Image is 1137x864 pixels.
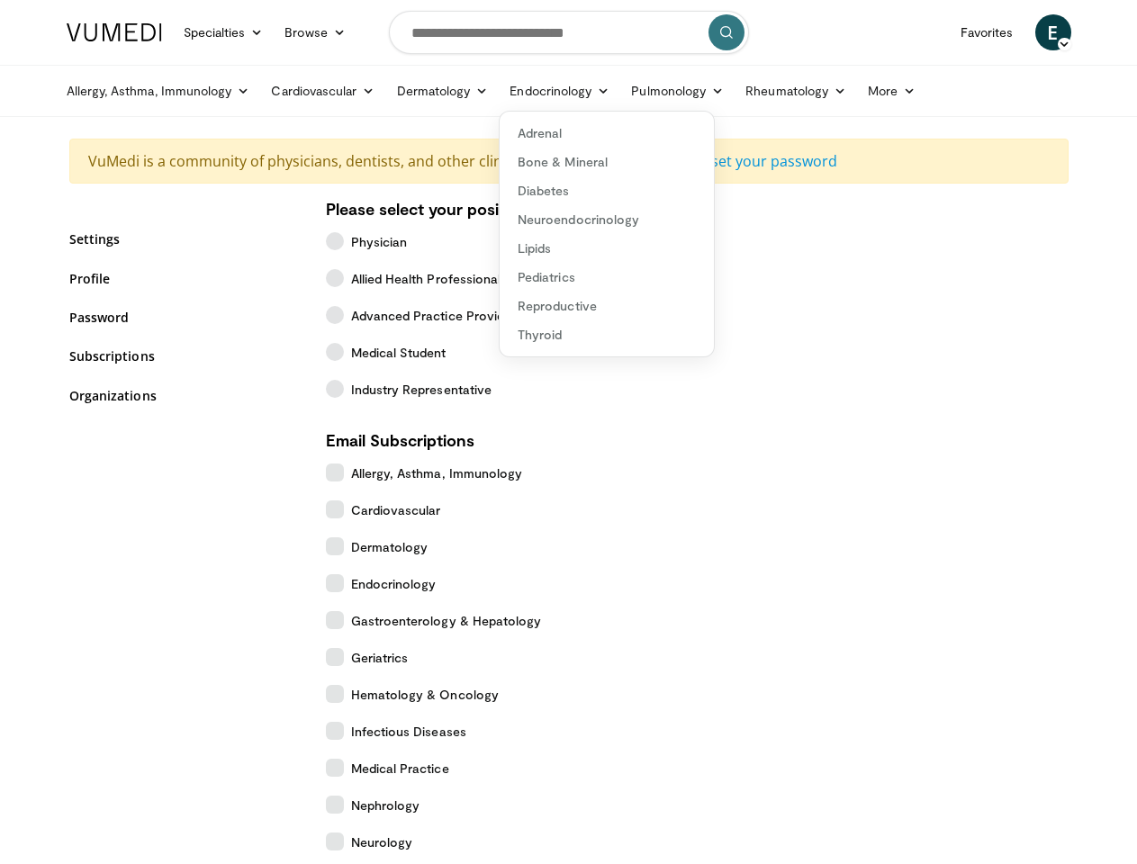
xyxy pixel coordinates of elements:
span: Industry Representative [351,380,492,399]
span: Geriatrics [351,648,409,667]
a: Thyroid [500,320,714,349]
a: Settings [69,229,299,248]
span: Medical Practice [351,759,449,778]
img: VuMedi Logo [67,23,162,41]
span: Cardiovascular [351,500,441,519]
a: Diabetes [500,176,714,205]
a: More [857,73,926,109]
a: Allergy, Asthma, Immunology [56,73,261,109]
a: Browse [274,14,356,50]
strong: Email Subscriptions [326,430,474,450]
a: Pulmonology [620,73,735,109]
a: Lipids [500,234,714,263]
a: Click here to set your password [624,151,837,171]
a: Dermatology [386,73,500,109]
a: Reproductive [500,292,714,320]
a: Password [69,308,299,327]
a: Specialties [173,14,275,50]
a: Favorites [950,14,1024,50]
a: Adrenal [500,119,714,148]
span: Physician [351,232,408,251]
a: E [1035,14,1071,50]
span: Dermatology [351,537,429,556]
a: Endocrinology [499,73,620,109]
span: Nephrology [351,796,420,814]
span: Allied Health Professional [351,269,501,288]
span: Medical Student [351,343,447,362]
a: Neuroendocrinology [500,205,714,234]
span: Infectious Diseases [351,722,466,741]
a: Subscriptions [69,346,299,365]
a: Pediatrics [500,263,714,292]
div: VuMedi is a community of physicians, dentists, and other clinical professionals. [69,139,1069,184]
span: Neurology [351,832,413,851]
span: Endocrinology [351,574,437,593]
input: Search topics, interventions [389,11,749,54]
span: Gastroenterology & Hepatology [351,611,542,630]
span: Allergy, Asthma, Immunology [351,463,523,482]
span: Hematology & Oncology [351,685,499,704]
a: Rheumatology [735,73,857,109]
a: Cardiovascular [260,73,385,109]
span: Advanced Practice Provider (APP) [351,306,551,325]
strong: Please select your position [326,199,528,219]
a: Profile [69,269,299,288]
a: Bone & Mineral [500,148,714,176]
a: Organizations [69,386,299,405]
